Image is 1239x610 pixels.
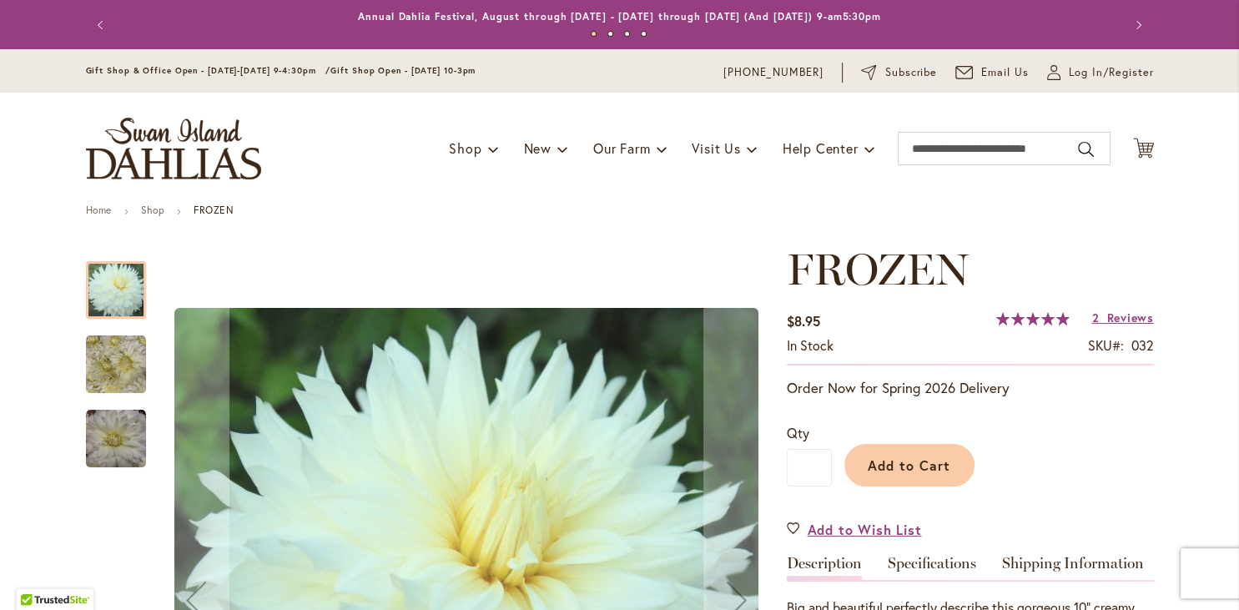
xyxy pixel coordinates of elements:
div: 100% [995,312,1069,325]
a: Subscribe [861,64,937,81]
a: Add to Wish List [787,520,922,539]
div: Frozen [86,245,163,319]
button: Previous [86,8,119,42]
img: Frozen [86,409,146,469]
a: Description [787,556,862,580]
span: $8.95 [787,312,820,330]
a: 2 Reviews [1091,310,1153,325]
span: Subscribe [885,64,938,81]
iframe: Launch Accessibility Center [13,551,59,597]
span: In stock [787,336,834,354]
button: 2 of 4 [607,31,613,37]
span: Gift Shop & Office Open - [DATE]-[DATE] 9-4:30pm / [86,65,331,76]
a: Log In/Register [1047,64,1154,81]
a: [PHONE_NUMBER] [723,64,824,81]
span: New [523,139,551,157]
span: Add to Cart [868,456,950,474]
span: Reviews [1107,310,1154,325]
button: 4 of 4 [641,31,647,37]
p: Order Now for Spring 2026 Delivery [787,378,1154,398]
button: Add to Cart [844,444,975,486]
a: Shipping Information [1002,556,1144,580]
span: Log In/Register [1069,64,1154,81]
span: Add to Wish List [808,520,922,539]
button: Next [1121,8,1154,42]
a: Shop [141,204,164,216]
div: Frozen [86,319,163,393]
span: Shop [449,139,481,157]
div: Availability [787,336,834,355]
div: 032 [1131,336,1154,355]
button: 1 of 4 [591,31,597,37]
a: Specifications [888,556,976,580]
strong: SKU [1088,336,1124,354]
a: Home [86,204,112,216]
div: Frozen [86,393,146,467]
span: Qty [787,424,809,441]
span: Help Center [783,139,859,157]
span: FROZEN [787,243,969,295]
span: Email Us [981,64,1029,81]
strong: FROZEN [194,204,234,216]
span: Visit Us [692,139,740,157]
button: 3 of 4 [624,31,630,37]
a: Email Us [955,64,1029,81]
span: Our Farm [593,139,650,157]
img: Frozen [86,335,146,395]
span: 2 [1091,310,1099,325]
span: Gift Shop Open - [DATE] 10-3pm [330,65,476,76]
a: Annual Dahlia Festival, August through [DATE] - [DATE] through [DATE] (And [DATE]) 9-am5:30pm [358,10,881,23]
a: store logo [86,118,261,179]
